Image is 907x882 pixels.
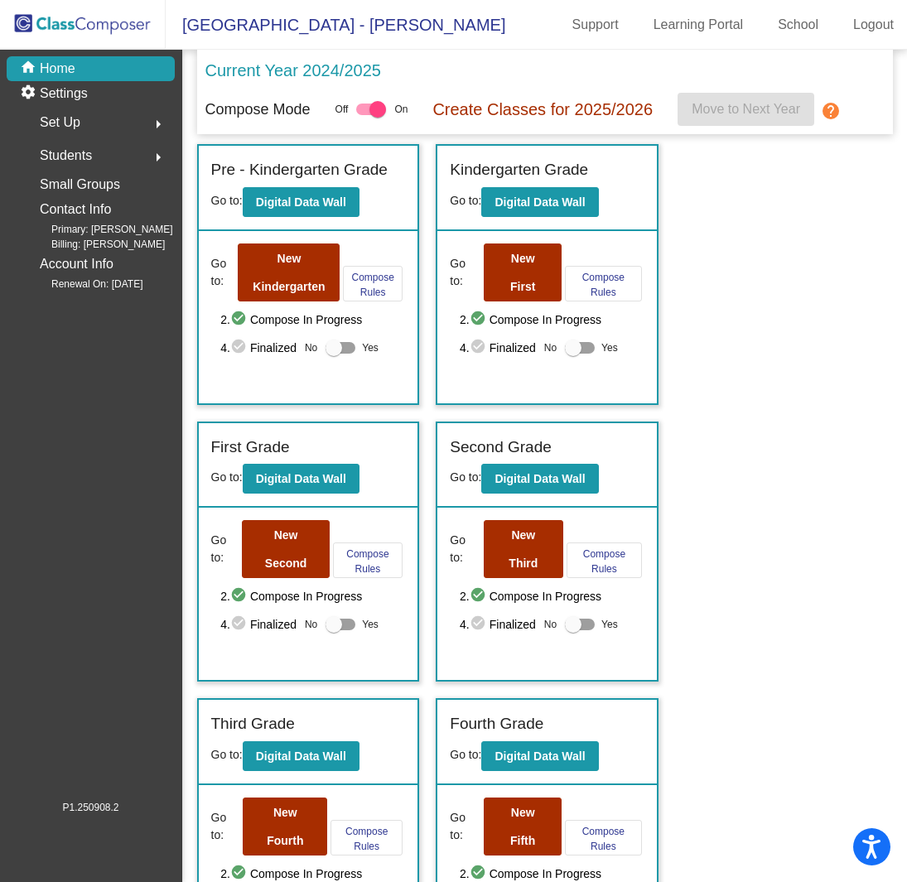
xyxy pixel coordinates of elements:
p: Create Classes for 2025/2026 [432,97,653,122]
p: Account Info [40,253,113,276]
mat-icon: check_circle [470,338,490,358]
p: Contact Info [40,198,111,221]
button: Digital Data Wall [243,741,359,771]
label: Third Grade [211,712,295,736]
span: Move to Next Year [692,102,800,116]
span: Set Up [40,111,80,134]
label: First Grade [211,436,290,460]
mat-icon: home [20,59,40,79]
label: Second Grade [450,436,552,460]
span: Go to: [450,532,480,566]
span: Primary: [PERSON_NAME] [25,222,173,237]
span: Yes [362,338,379,358]
span: Billing: [PERSON_NAME] [25,237,165,252]
p: Home [40,59,75,79]
span: Students [40,144,92,167]
span: 2. Compose In Progress [220,310,405,330]
span: Renewal On: [DATE] [25,277,142,292]
span: On [394,102,408,117]
button: Compose Rules [565,266,642,301]
button: Compose Rules [330,820,403,855]
mat-icon: arrow_right [148,114,168,134]
button: New Fifth [484,798,561,855]
span: Go to: [211,748,243,761]
b: New Second [265,528,307,570]
a: Learning Portal [640,12,757,38]
label: Fourth Grade [450,712,543,736]
b: Digital Data Wall [256,749,346,763]
button: Compose Rules [567,542,642,578]
span: Go to: [450,470,481,484]
button: Digital Data Wall [243,187,359,217]
button: New Third [484,520,563,578]
button: New Fourth [243,798,327,855]
p: Settings [40,84,88,104]
b: Digital Data Wall [495,749,585,763]
button: Move to Next Year [678,93,814,126]
mat-icon: check_circle [230,615,250,634]
mat-icon: check_circle [230,310,250,330]
p: Small Groups [40,173,120,196]
span: Go to: [211,194,243,207]
b: New Kindergarten [253,252,325,293]
span: Go to: [450,809,480,844]
b: New Fifth [510,806,535,847]
button: New Second [242,520,330,578]
span: Go to: [211,255,235,290]
span: Yes [362,615,379,634]
span: Go to: [450,255,480,290]
button: Digital Data Wall [243,464,359,494]
span: Yes [601,615,618,634]
button: Compose Rules [565,820,642,855]
mat-icon: settings [20,84,40,104]
mat-icon: arrow_right [148,147,168,167]
label: Pre - Kindergarten Grade [211,158,388,182]
span: No [544,340,557,355]
span: 4. Finalized [460,338,536,358]
b: New Third [509,528,538,570]
mat-icon: check_circle [470,310,490,330]
button: New Kindergarten [238,243,340,301]
a: Support [559,12,632,38]
button: Compose Rules [343,266,403,301]
p: Current Year 2024/2025 [205,58,381,83]
span: 2. Compose In Progress [460,586,644,606]
span: Go to: [211,809,240,844]
button: New First [484,243,561,301]
span: 4. Finalized [460,615,536,634]
span: 2. Compose In Progress [220,586,405,606]
span: Go to: [450,748,481,761]
span: No [305,617,317,632]
b: New First [510,252,535,293]
b: Digital Data Wall [495,195,585,209]
mat-icon: check_circle [230,586,250,606]
span: Go to: [211,532,239,566]
b: New Fourth [267,806,303,847]
span: Go to: [211,470,243,484]
b: Digital Data Wall [495,472,585,485]
button: Digital Data Wall [481,187,598,217]
mat-icon: check_circle [470,586,490,606]
span: Yes [601,338,618,358]
label: Kindergarten Grade [450,158,588,182]
button: Digital Data Wall [481,464,598,494]
span: 4. Finalized [220,615,297,634]
span: Go to: [450,194,481,207]
b: Digital Data Wall [256,195,346,209]
button: Compose Rules [333,542,403,578]
span: No [305,340,317,355]
b: Digital Data Wall [256,472,346,485]
span: 4. Finalized [220,338,297,358]
a: School [765,12,832,38]
p: Compose Mode [205,99,311,121]
mat-icon: check_circle [470,615,490,634]
span: 2. Compose In Progress [460,310,644,330]
mat-icon: check_circle [230,338,250,358]
a: Logout [840,12,907,38]
button: Digital Data Wall [481,741,598,771]
span: [GEOGRAPHIC_DATA] - [PERSON_NAME] [166,12,505,38]
span: No [544,617,557,632]
span: Off [335,102,349,117]
mat-icon: help [821,101,841,121]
